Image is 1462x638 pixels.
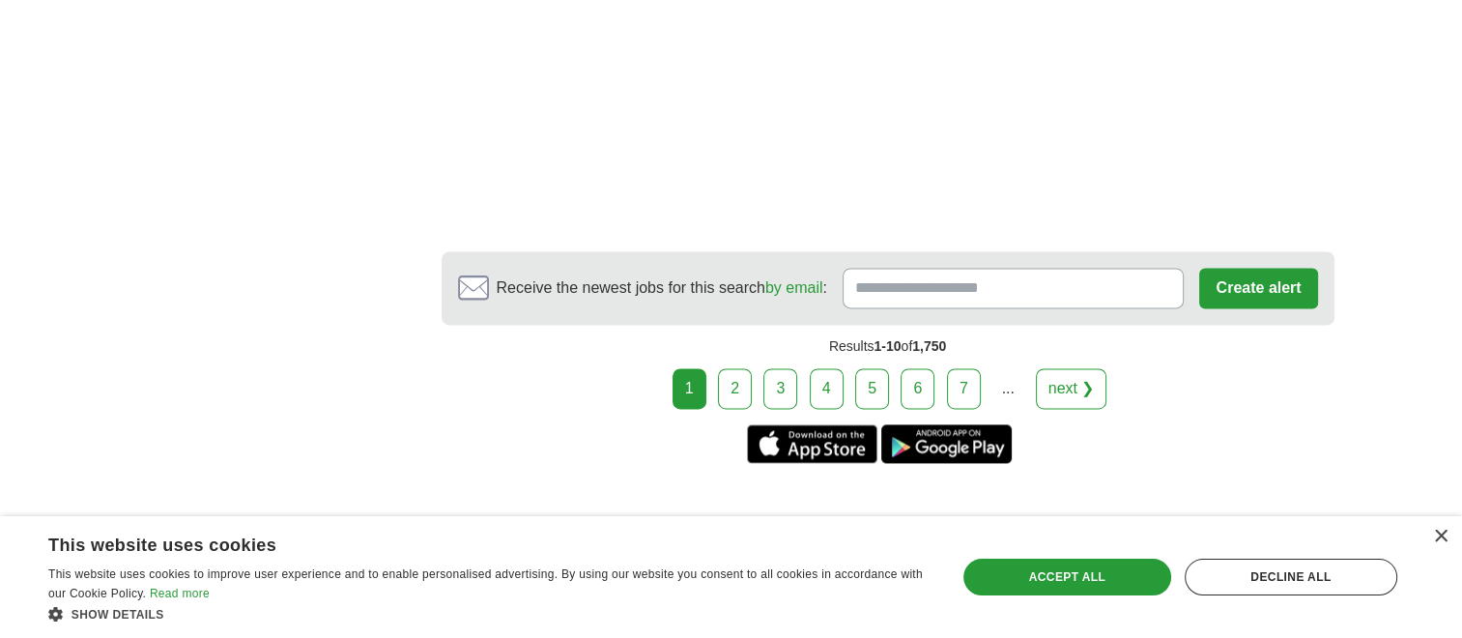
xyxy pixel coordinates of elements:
[442,325,1334,368] div: Results of
[1185,559,1397,595] div: Decline all
[874,338,901,354] span: 1-10
[1433,530,1448,544] div: Close
[810,368,844,409] a: 4
[1036,368,1107,409] a: next ❯
[855,368,889,409] a: 5
[48,604,930,623] div: Show details
[150,587,210,600] a: Read more, opens a new window
[881,424,1012,463] a: Get the Android app
[763,368,797,409] a: 3
[673,368,706,409] div: 1
[72,608,164,622] span: Show details
[497,276,827,300] span: Receive the newest jobs for this search :
[963,559,1171,595] div: Accept all
[48,567,923,600] span: This website uses cookies to improve user experience and to enable personalised advertising. By u...
[947,368,981,409] a: 7
[901,368,934,409] a: 6
[765,279,823,296] a: by email
[747,424,877,463] a: Get the iPhone app
[1199,268,1317,308] button: Create alert
[718,368,752,409] a: 2
[989,369,1027,408] div: ...
[912,338,946,354] span: 1,750
[48,528,881,557] div: This website uses cookies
